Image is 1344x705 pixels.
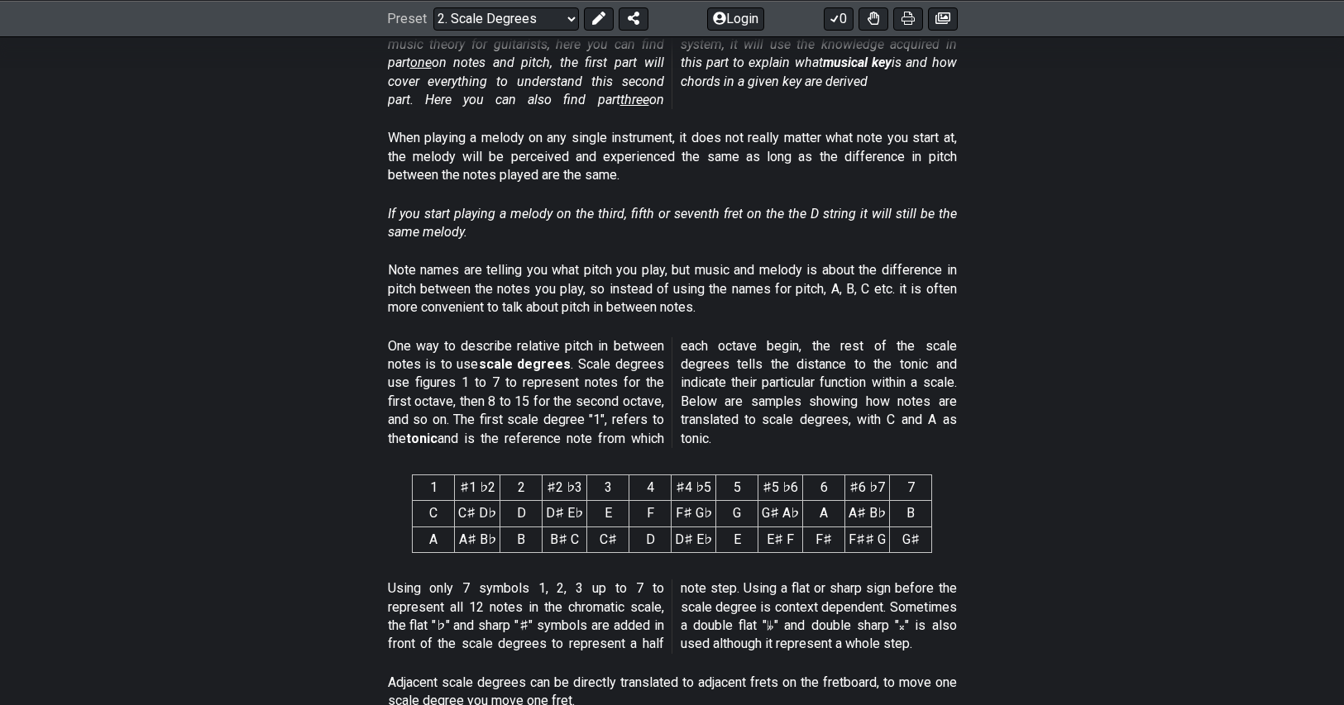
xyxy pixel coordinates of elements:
td: D [500,501,543,526]
td: G♯ A♭ [758,501,803,526]
th: ♯2 ♭3 [543,475,587,501]
strong: scale degrees [479,356,572,372]
td: G [716,501,758,526]
th: ♯1 ♭2 [455,475,500,501]
th: ♯6 ♭7 [845,475,890,501]
button: 0 [824,7,854,30]
td: C♯ [587,526,629,552]
td: E [716,526,758,552]
p: When playing a melody on any single instrument, it does not really matter what note you start at,... [388,129,957,184]
td: E [587,501,629,526]
td: B♯ C [543,526,587,552]
button: Toggle Dexterity for all fretkits [859,7,888,30]
td: A [803,501,845,526]
td: F [629,501,672,526]
span: three [620,92,649,107]
th: ♯4 ♭5 [672,475,716,501]
td: D♯ E♭ [672,526,716,552]
td: B [890,501,932,526]
td: D♯ E♭ [543,501,587,526]
th: 2 [500,475,543,501]
td: A [413,526,455,552]
td: A♯ B♭ [845,501,890,526]
p: One way to describe relative pitch in between notes is to use . Scale degrees use figures 1 to 7 ... [388,337,957,448]
td: F♯ [803,526,845,552]
td: A♯ B♭ [455,526,500,552]
button: Edit Preset [584,7,614,30]
td: D [629,526,672,552]
p: Using only 7 symbols 1, 2, 3 up to 7 to represent all 12 notes in the chromatic scale, the flat "... [388,579,957,654]
td: F♯♯ G [845,526,890,552]
th: 4 [629,475,672,501]
td: F♯ G♭ [672,501,716,526]
button: Create image [928,7,958,30]
span: one [410,55,432,70]
th: ♯5 ♭6 [758,475,803,501]
button: Login [707,7,764,30]
td: C [413,501,455,526]
p: Note names are telling you what pitch you play, but music and melody is about the difference in p... [388,261,957,317]
th: 7 [890,475,932,501]
strong: musical key [823,55,892,70]
span: Preset [387,11,427,26]
th: 5 [716,475,758,501]
button: Share Preset [619,7,648,30]
strong: tonic [406,431,438,446]
th: 3 [587,475,629,501]
button: Print [893,7,923,30]
select: Preset [433,7,579,30]
th: 1 [413,475,455,501]
em: If you start playing a melody on the third, fifth or seventh fret on the the D string it will sti... [388,206,957,240]
td: B [500,526,543,552]
td: G♯ [890,526,932,552]
td: C♯ D♭ [455,501,500,526]
th: 6 [803,475,845,501]
td: E♯ F [758,526,803,552]
em: This is the second part of a three part tutorial on music theory for guitarists, here you can fin... [388,17,957,107]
